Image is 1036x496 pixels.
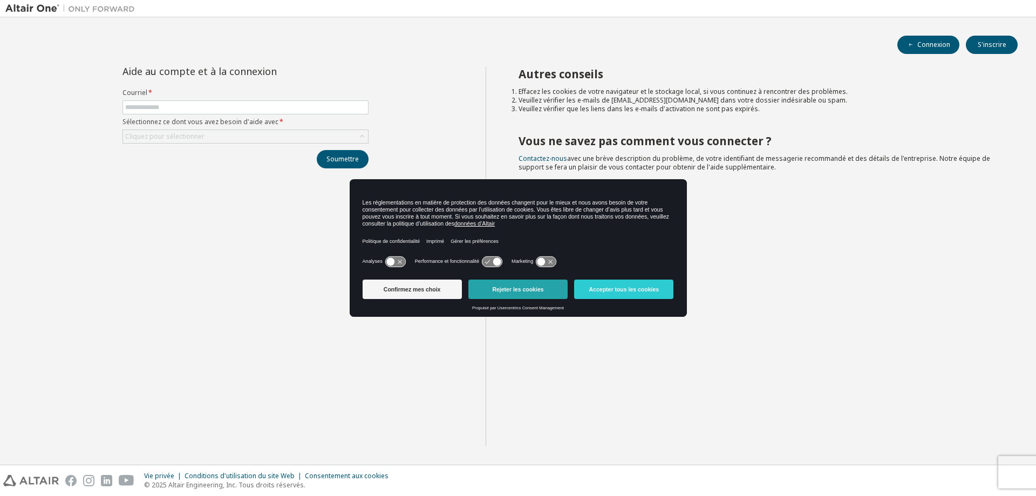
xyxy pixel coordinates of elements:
[125,132,205,141] div: Cliquez pour sélectionner
[101,475,112,486] img: linkedin.svg
[122,67,319,76] div: Aide au compte et à la connexion
[119,475,134,486] img: youtube.svg
[519,96,999,105] li: Veuillez vérifier les e-mails de [EMAIL_ADDRESS][DOMAIN_NAME] dans votre dossier indésirable ou s...
[966,36,1018,54] button: S'inscrire
[519,87,999,96] li: Effacez les cookies de votre navigateur et le stockage local, si vous continuez à rencontrer des ...
[519,154,567,163] a: Contactez-nous
[305,472,395,480] div: Consentement aux cookies
[144,480,395,490] p: © 2025 Altair Engineering, Inc. Tous droits réservés.
[897,36,959,54] button: Connexion
[122,89,369,97] label: Courriel
[317,150,369,168] button: Soumettre
[5,3,140,14] img: Altair Un
[144,472,185,480] div: Vie privée
[185,472,305,480] div: Conditions d'utilisation du site Web
[519,105,999,113] li: Veuillez vérifier que les liens dans les e-mails d'activation ne sont pas expirés.
[519,154,990,172] span: avec une brève description du problème, de votre identifiant de messagerie recommandé et des déta...
[122,118,369,126] label: Sélectionnez ce dont vous avez besoin d'aide avec
[123,130,368,143] div: Cliquez pour sélectionner
[519,67,999,81] h2: Autres conseils
[65,475,77,486] img: facebook.svg
[519,134,999,148] h2: Vous ne savez pas comment vous connecter ?
[83,475,94,486] img: instagram.svg
[3,475,59,486] img: altair_logo.svg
